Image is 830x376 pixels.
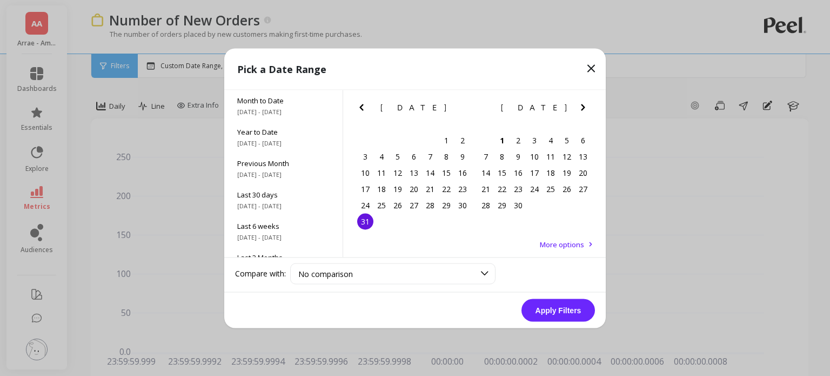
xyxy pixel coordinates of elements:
[438,197,454,213] div: Choose Friday, August 29th, 2025
[559,181,575,197] div: Choose Friday, September 26th, 2025
[575,148,591,164] div: Choose Saturday, September 13th, 2025
[478,164,494,181] div: Choose Sunday, September 14th, 2025
[237,138,330,147] span: [DATE] - [DATE]
[237,127,330,136] span: Year to Date
[373,197,390,213] div: Choose Monday, August 25th, 2025
[355,101,372,118] button: Previous Month
[237,189,330,199] span: Last 30 days
[438,164,454,181] div: Choose Friday, August 15th, 2025
[454,148,471,164] div: Choose Saturday, August 9th, 2025
[237,170,330,179] span: [DATE] - [DATE]
[510,132,526,148] div: Choose Tuesday, September 2nd, 2025
[510,181,526,197] div: Choose Tuesday, September 23rd, 2025
[510,197,526,213] div: Choose Tuesday, September 30th, 2025
[357,148,373,164] div: Choose Sunday, August 3rd, 2025
[422,164,438,181] div: Choose Thursday, August 14th, 2025
[559,164,575,181] div: Choose Friday, September 19th, 2025
[406,197,422,213] div: Choose Wednesday, August 27th, 2025
[235,268,286,279] label: Compare with:
[422,197,438,213] div: Choose Thursday, August 28th, 2025
[237,158,330,168] span: Previous Month
[494,164,510,181] div: Choose Monday, September 15th, 2025
[373,148,390,164] div: Choose Monday, August 4th, 2025
[237,201,330,210] span: [DATE] - [DATE]
[237,95,330,105] span: Month to Date
[373,164,390,181] div: Choose Monday, August 11th, 2025
[357,213,373,229] div: Choose Sunday, August 31st, 2025
[406,148,422,164] div: Choose Wednesday, August 6th, 2025
[357,181,373,197] div: Choose Sunday, August 17th, 2025
[454,197,471,213] div: Choose Saturday, August 30th, 2025
[237,61,326,76] p: Pick a Date Range
[357,164,373,181] div: Choose Sunday, August 10th, 2025
[237,107,330,116] span: [DATE] - [DATE]
[526,164,543,181] div: Choose Wednesday, September 17th, 2025
[501,103,568,111] span: [DATE]
[380,103,448,111] span: [DATE]
[540,239,584,249] span: More options
[406,181,422,197] div: Choose Wednesday, August 20th, 2025
[373,181,390,197] div: Choose Monday, August 18th, 2025
[406,164,422,181] div: Choose Wednesday, August 13th, 2025
[438,148,454,164] div: Choose Friday, August 8th, 2025
[575,164,591,181] div: Choose Saturday, September 20th, 2025
[510,148,526,164] div: Choose Tuesday, September 9th, 2025
[510,164,526,181] div: Choose Tuesday, September 16th, 2025
[476,101,493,118] button: Previous Month
[575,132,591,148] div: Choose Saturday, September 6th, 2025
[357,132,471,229] div: month 2025-08
[478,148,494,164] div: Choose Sunday, September 7th, 2025
[526,148,543,164] div: Choose Wednesday, September 10th, 2025
[454,132,471,148] div: Choose Saturday, August 2nd, 2025
[543,181,559,197] div: Choose Thursday, September 25th, 2025
[494,197,510,213] div: Choose Monday, September 29th, 2025
[438,181,454,197] div: Choose Friday, August 22nd, 2025
[494,181,510,197] div: Choose Monday, September 22nd, 2025
[390,197,406,213] div: Choose Tuesday, August 26th, 2025
[454,164,471,181] div: Choose Saturday, August 16th, 2025
[494,132,510,148] div: Choose Monday, September 1st, 2025
[438,132,454,148] div: Choose Friday, August 1st, 2025
[577,101,594,118] button: Next Month
[237,221,330,230] span: Last 6 weeks
[559,148,575,164] div: Choose Friday, September 12th, 2025
[494,148,510,164] div: Choose Monday, September 8th, 2025
[575,181,591,197] div: Choose Saturday, September 27th, 2025
[543,164,559,181] div: Choose Thursday, September 18th, 2025
[456,101,473,118] button: Next Month
[237,252,330,262] span: Last 3 Months
[422,181,438,197] div: Choose Thursday, August 21st, 2025
[390,164,406,181] div: Choose Tuesday, August 12th, 2025
[357,197,373,213] div: Choose Sunday, August 24th, 2025
[526,132,543,148] div: Choose Wednesday, September 3rd, 2025
[298,268,353,279] span: No comparison
[478,132,591,213] div: month 2025-09
[559,132,575,148] div: Choose Friday, September 5th, 2025
[543,132,559,148] div: Choose Thursday, September 4th, 2025
[390,181,406,197] div: Choose Tuesday, August 19th, 2025
[454,181,471,197] div: Choose Saturday, August 23rd, 2025
[521,299,595,321] button: Apply Filters
[390,148,406,164] div: Choose Tuesday, August 5th, 2025
[422,148,438,164] div: Choose Thursday, August 7th, 2025
[526,181,543,197] div: Choose Wednesday, September 24th, 2025
[478,181,494,197] div: Choose Sunday, September 21st, 2025
[237,233,330,241] span: [DATE] - [DATE]
[543,148,559,164] div: Choose Thursday, September 11th, 2025
[478,197,494,213] div: Choose Sunday, September 28th, 2025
